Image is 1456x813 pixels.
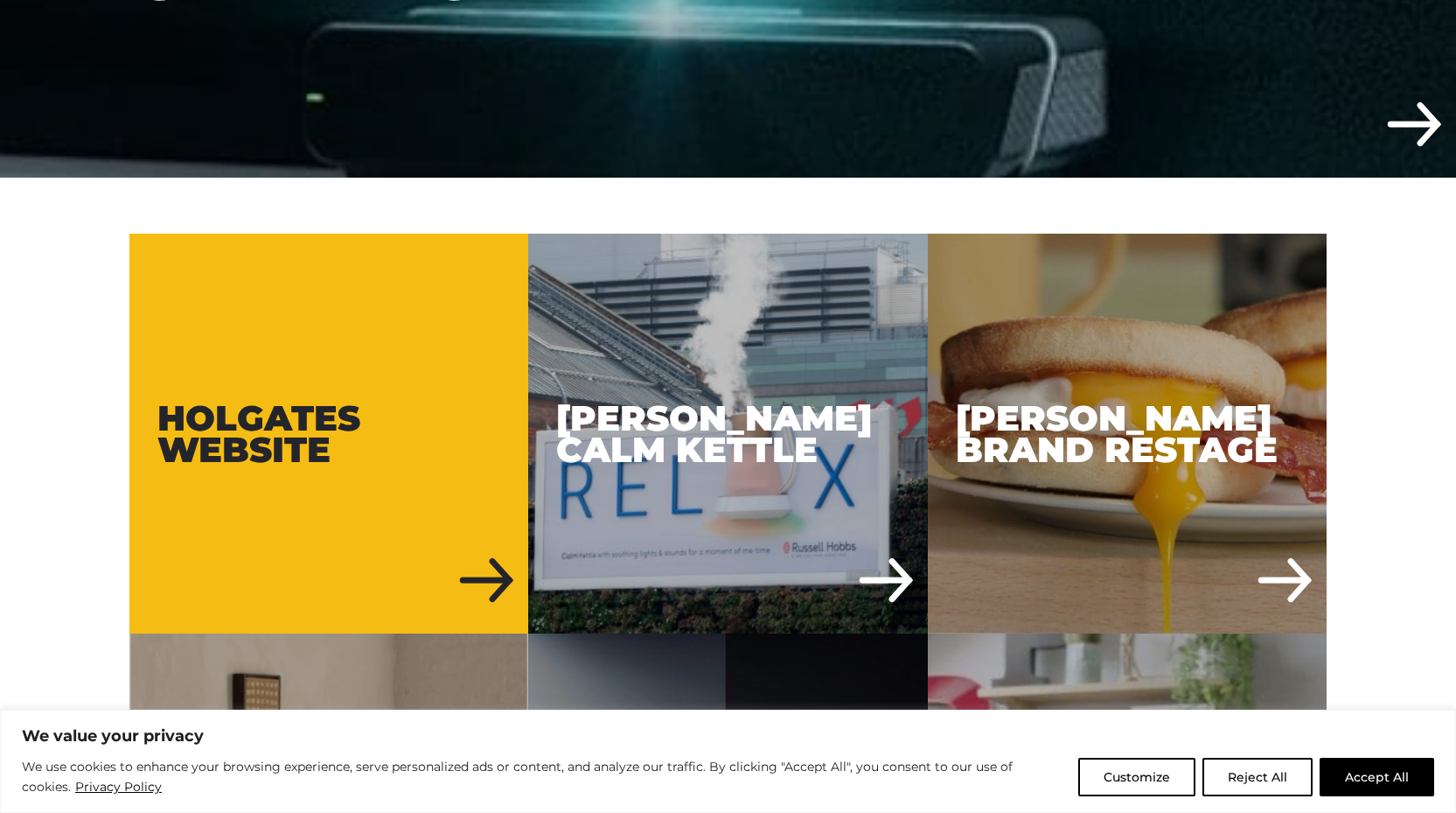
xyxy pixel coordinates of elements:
[1078,758,1195,796] button: Customize
[74,776,163,797] a: Privacy Policy
[22,725,1434,746] p: We value your privacy
[129,234,529,634] a: Holgates Website Holgates Website
[928,234,1327,634] div: [PERSON_NAME] Brand Restage
[129,234,529,634] div: Holgates Website
[528,234,928,634] a: Russell Hobbs Calm Kettle [PERSON_NAME] Calm Kettle
[22,757,1065,798] p: We use cookies to enhance your browsing experience, serve personalized ads or content, and analyz...
[1202,758,1313,796] button: Reject All
[928,234,1327,634] a: Russell Hobbs Brand Restage [PERSON_NAME] Brand Restage
[1320,758,1434,796] button: Accept All
[528,234,928,634] div: [PERSON_NAME] Calm Kettle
